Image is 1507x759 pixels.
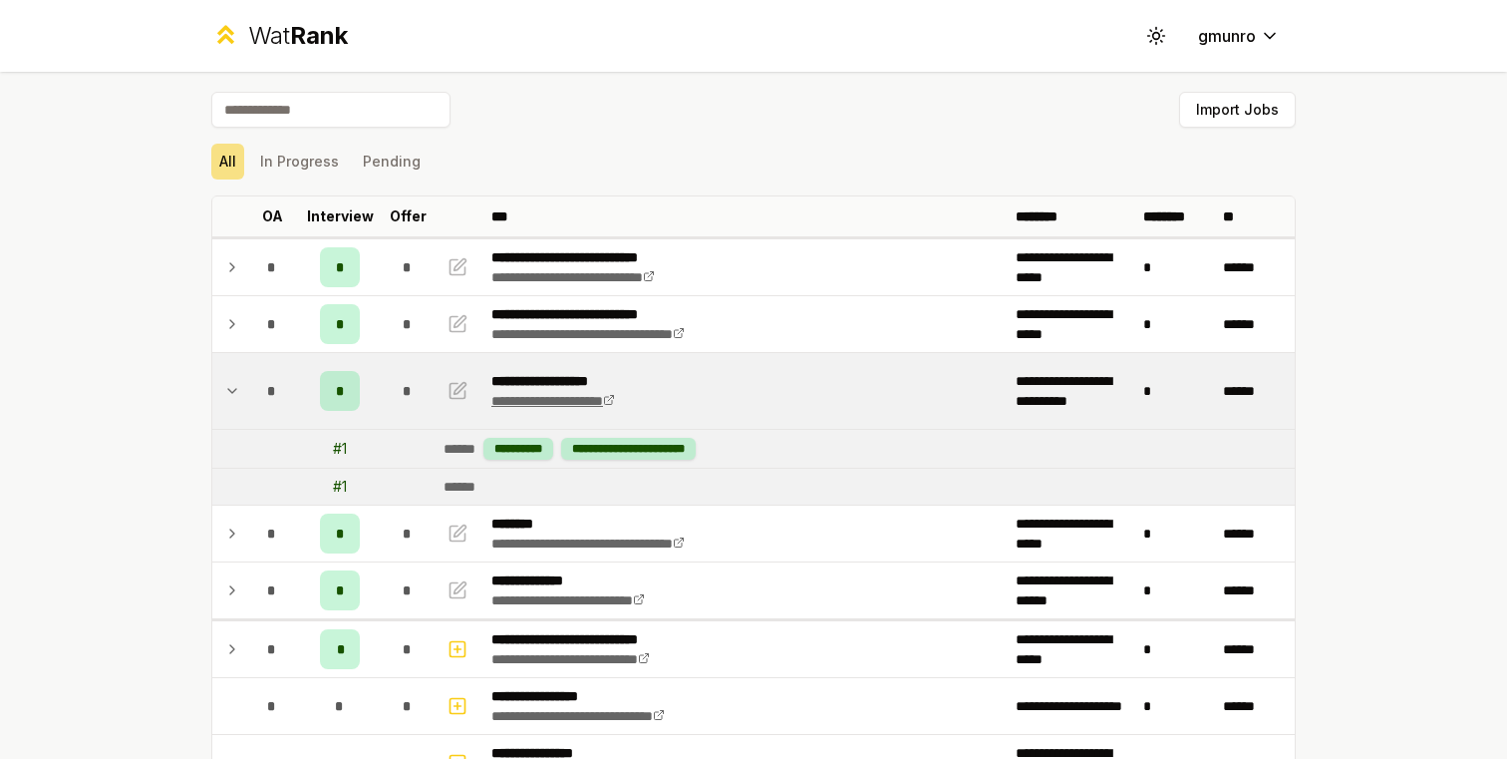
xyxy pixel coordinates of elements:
[355,144,429,180] button: Pending
[1179,92,1296,128] button: Import Jobs
[1182,18,1296,54] button: gmunro
[290,21,348,50] span: Rank
[262,206,283,226] p: OA
[333,477,347,497] div: # 1
[1198,24,1256,48] span: gmunro
[333,439,347,459] div: # 1
[307,206,374,226] p: Interview
[390,206,427,226] p: Offer
[248,20,348,52] div: Wat
[211,20,348,52] a: WatRank
[211,144,244,180] button: All
[252,144,347,180] button: In Progress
